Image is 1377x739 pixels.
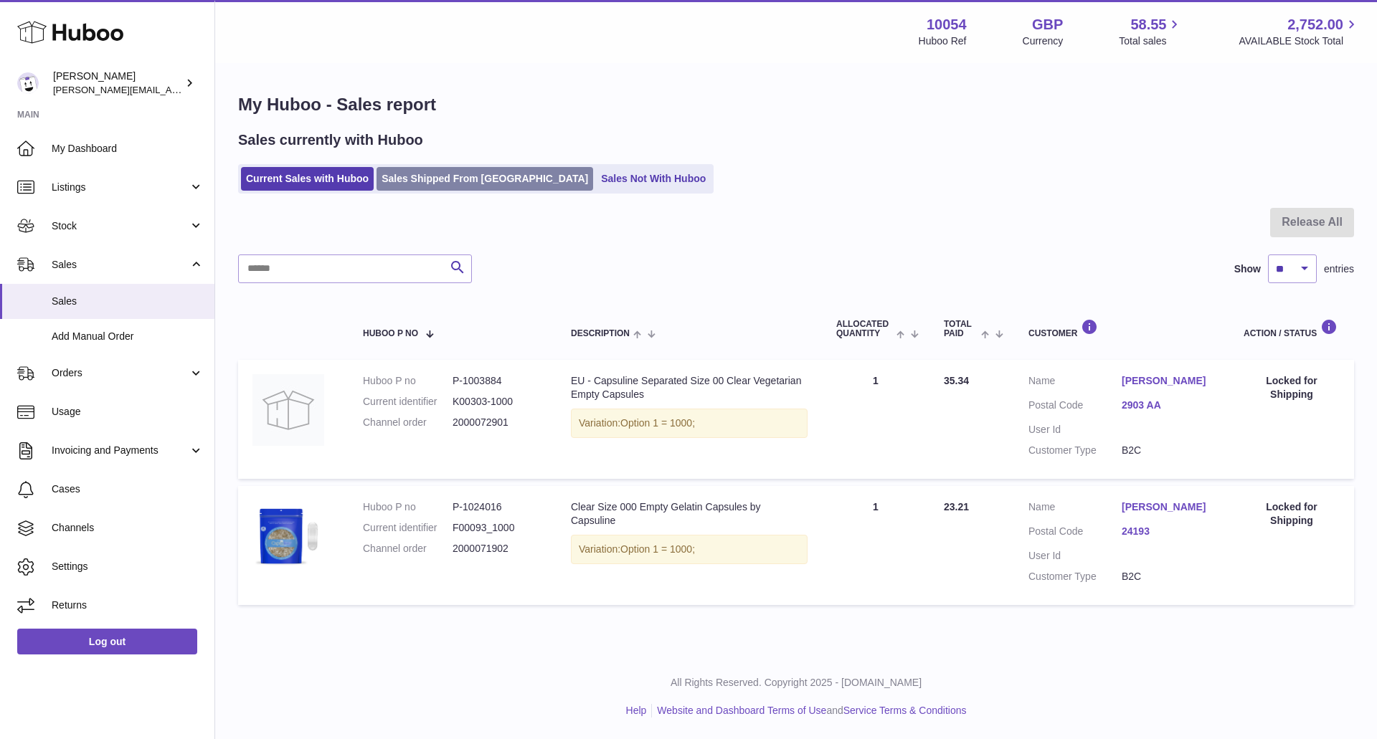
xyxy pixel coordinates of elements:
[843,705,967,716] a: Service Terms & Conditions
[1028,549,1122,563] dt: User Id
[1130,15,1166,34] span: 58.55
[944,501,969,512] span: 23.21
[52,142,204,156] span: My Dashboard
[1122,525,1215,538] a: 24193
[1122,500,1215,514] a: [PERSON_NAME]
[17,629,197,654] a: Log out
[52,295,204,308] span: Sales
[52,405,204,419] span: Usage
[1028,399,1122,416] dt: Postal Code
[1023,34,1064,48] div: Currency
[227,676,1366,690] p: All Rights Reserved. Copyright 2025 - [DOMAIN_NAME]
[1122,444,1215,457] dd: B2C
[571,535,808,564] div: Variation:
[53,84,288,95] span: [PERSON_NAME][EMAIL_ADDRESS][DOMAIN_NAME]
[363,329,418,338] span: Huboo P no
[1324,262,1354,276] span: entries
[363,542,453,556] dt: Channel order
[822,360,929,479] td: 1
[1287,15,1343,34] span: 2,752.00
[1028,444,1122,457] dt: Customer Type
[453,395,542,409] dd: K00303-1000
[17,72,39,94] img: luz@capsuline.com
[571,374,808,401] div: EU - Capsuline Separated Size 00 Clear Vegetarian Empty Capsules
[1239,15,1360,48] a: 2,752.00 AVAILABLE Stock Total
[1119,34,1183,48] span: Total sales
[944,375,969,386] span: 35.34
[1239,34,1360,48] span: AVAILABLE Stock Total
[52,482,204,496] span: Cases
[1028,374,1122,391] dt: Name
[620,543,695,555] span: Option 1 = 1000;
[363,374,453,388] dt: Huboo P no
[626,705,647,716] a: Help
[363,395,453,409] dt: Current identifier
[363,500,453,514] dt: Huboo P no
[53,70,182,97] div: [PERSON_NAME]
[1122,374,1215,388] a: [PERSON_NAME]
[620,417,695,429] span: Option 1 = 1000;
[836,320,893,338] span: ALLOCATED Quantity
[1122,399,1215,412] a: 2903 AA
[453,521,542,535] dd: F00093_1000
[1234,262,1261,276] label: Show
[241,167,374,191] a: Current Sales with Huboo
[1028,525,1122,542] dt: Postal Code
[1244,319,1340,338] div: Action / Status
[52,330,204,343] span: Add Manual Order
[657,705,826,716] a: Website and Dashboard Terms of Use
[1028,423,1122,437] dt: User Id
[52,599,204,612] span: Returns
[944,320,978,338] span: Total paid
[238,130,423,150] h2: Sales currently with Huboo
[919,34,967,48] div: Huboo Ref
[453,500,542,514] dd: P-1024016
[927,15,967,34] strong: 10054
[252,500,324,572] img: 5d491fdc-9c58-4a71-9ee8-70246c095ba7.png
[52,521,204,535] span: Channels
[652,704,966,717] li: and
[52,258,189,272] span: Sales
[571,500,808,528] div: Clear Size 000 Empty Gelatin Capsules by Capsuline
[1032,15,1063,34] strong: GBP
[1028,570,1122,583] dt: Customer Type
[52,181,189,194] span: Listings
[571,329,630,338] span: Description
[596,167,711,191] a: Sales Not With Huboo
[1028,500,1122,518] dt: Name
[363,416,453,429] dt: Channel order
[52,444,189,457] span: Invoicing and Payments
[1119,15,1183,48] a: 58.55 Total sales
[453,542,542,556] dd: 2000071902
[377,167,593,191] a: Sales Shipped From [GEOGRAPHIC_DATA]
[363,521,453,535] dt: Current identifier
[453,416,542,429] dd: 2000072901
[1244,500,1340,528] div: Locked for Shipping
[822,486,929,605] td: 1
[238,93,1354,116] h1: My Huboo - Sales report
[52,560,204,573] span: Settings
[1028,319,1215,338] div: Customer
[252,374,324,446] img: no-photo.jpg
[1122,570,1215,583] dd: B2C
[52,219,189,233] span: Stock
[52,366,189,380] span: Orders
[571,409,808,438] div: Variation:
[453,374,542,388] dd: P-1003884
[1244,374,1340,401] div: Locked for Shipping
